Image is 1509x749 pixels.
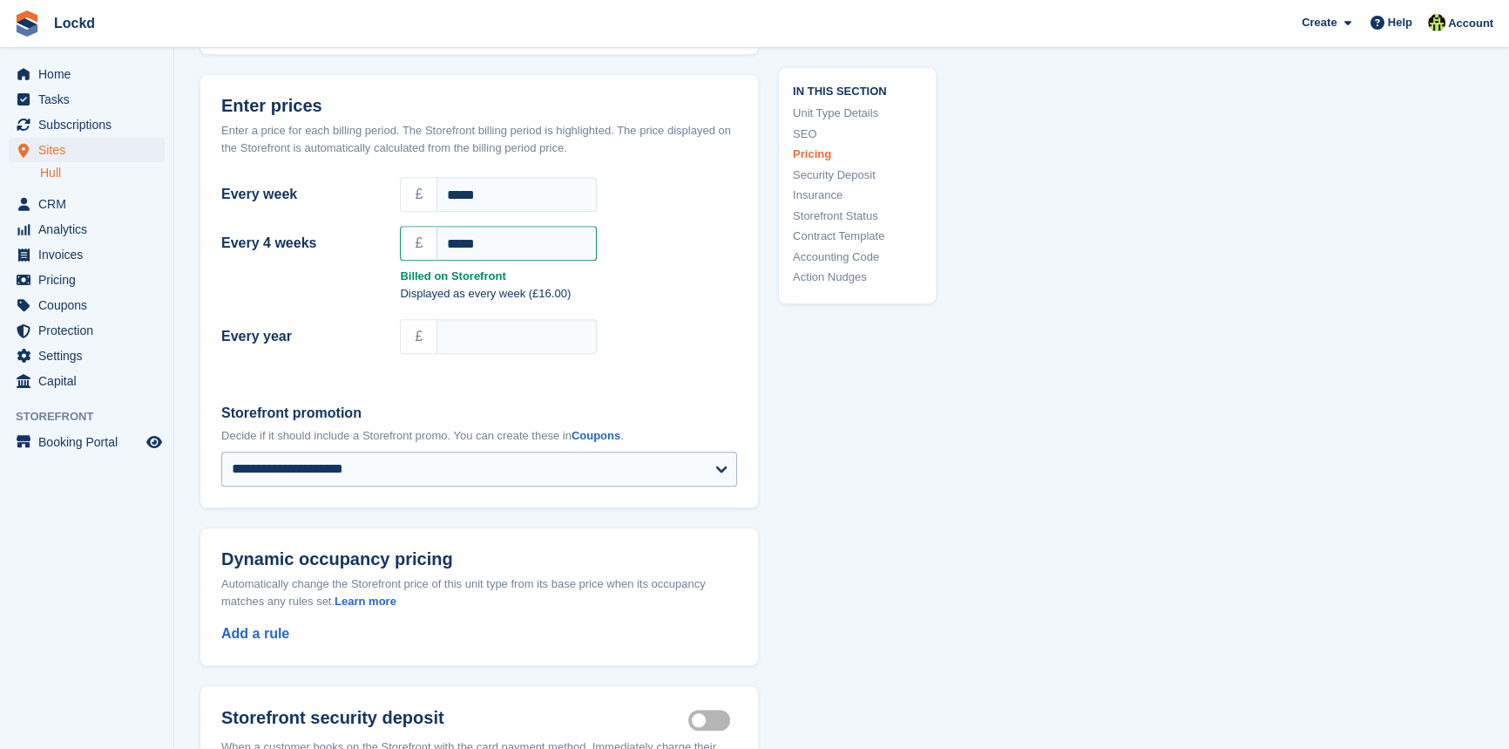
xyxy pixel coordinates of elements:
[9,318,165,343] a: menu
[221,575,737,609] div: Automatically change the Storefront price of this unit type from its base price when its occupanc...
[400,268,737,285] strong: Billed on Storefront
[38,138,143,162] span: Sites
[38,242,143,267] span: Invoices
[38,318,143,343] span: Protection
[38,344,143,368] span: Settings
[793,187,922,205] a: Insurance
[793,126,922,143] a: SEO
[9,293,165,317] a: menu
[14,10,40,37] img: stora-icon-8386f47178a22dfd0bd8f6a31ec36ba5ce8667c1dd55bd0f319d3a0aa187defe.svg
[1388,14,1412,31] span: Help
[38,192,143,216] span: CRM
[16,408,173,426] span: Storefront
[793,106,922,123] a: Unit Type Details
[793,208,922,225] a: Storefront Status
[572,429,620,442] a: Coupons
[38,430,143,454] span: Booking Portal
[38,62,143,86] span: Home
[38,369,143,393] span: Capital
[9,430,165,454] a: menu
[400,285,737,303] p: Displayed as every week (£16.00)
[9,344,165,368] a: menu
[793,269,922,287] a: Action Nudges
[9,242,165,267] a: menu
[221,96,322,116] span: Enter prices
[9,268,165,292] a: menu
[221,403,737,424] label: Storefront promotion
[221,326,379,347] label: Every year
[221,626,289,641] a: Add a rule
[221,549,453,569] span: Dynamic occupancy pricing
[793,167,922,184] a: Security Deposit
[38,217,143,242] span: Analytics
[1302,14,1336,31] span: Create
[9,112,165,137] a: menu
[335,595,396,608] a: Learn more
[221,707,688,728] h2: Storefront security deposit
[221,233,379,254] label: Every 4 weeks
[221,427,737,445] p: Decide if it should include a Storefront promo. You can create these in .
[9,138,165,162] a: menu
[9,217,165,242] a: menu
[1428,14,1445,31] img: Jamie Budding
[221,184,379,205] label: Every week
[793,146,922,164] a: Pricing
[793,82,922,99] span: In this section
[38,268,143,292] span: Pricing
[9,87,165,112] a: menu
[38,87,143,112] span: Tasks
[688,719,737,722] label: Security deposit on
[38,112,143,137] span: Subscriptions
[144,432,165,453] a: Preview store
[9,369,165,393] a: menu
[793,249,922,266] a: Accounting Code
[9,192,165,216] a: menu
[38,293,143,317] span: Coupons
[221,122,737,156] div: Enter a price for each billing period. The Storefront billing period is highlighted. The price di...
[793,228,922,246] a: Contract Template
[1448,15,1493,32] span: Account
[9,62,165,86] a: menu
[40,165,165,181] a: Hull
[47,9,102,37] a: Lockd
